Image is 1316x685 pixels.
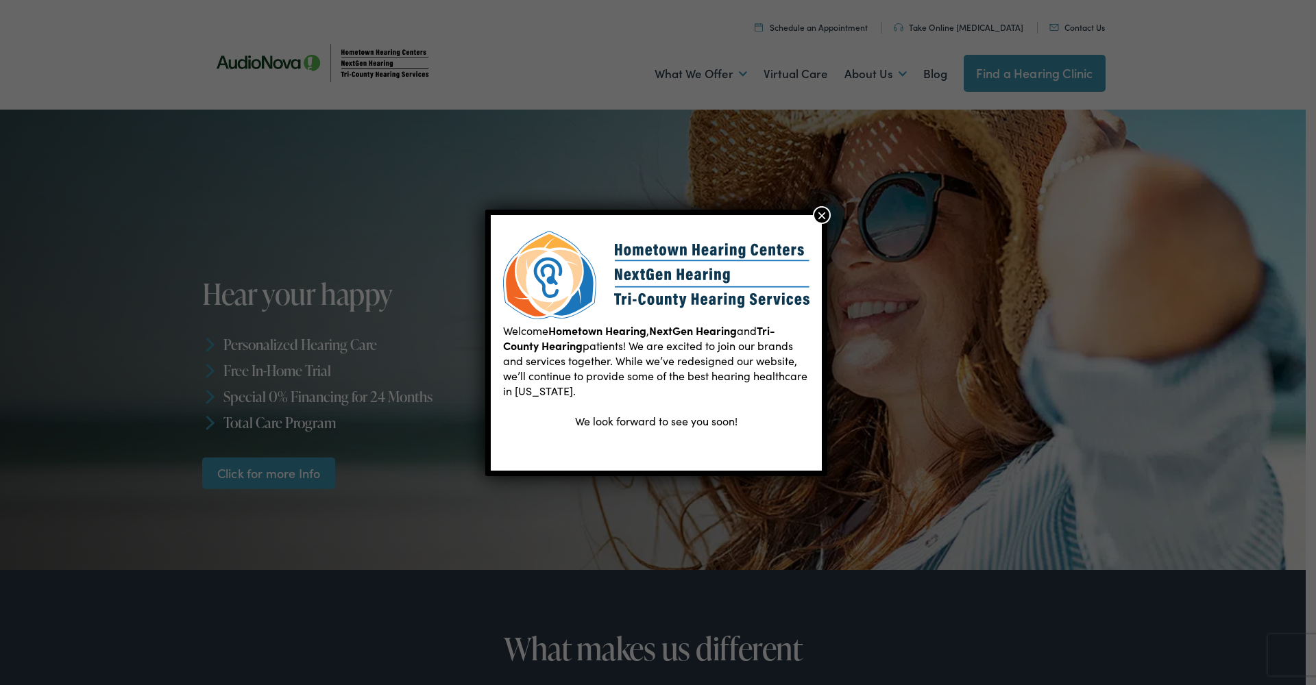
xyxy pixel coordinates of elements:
b: Hometown Hearing [548,323,646,338]
span: Welcome , and patients! We are excited to join our brands and services together. While we’ve rede... [503,323,807,398]
b: Tri-County Hearing [503,323,775,353]
b: NextGen Hearing [649,323,737,338]
button: Close [813,206,831,224]
span: We look forward to see you soon! [575,413,738,428]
